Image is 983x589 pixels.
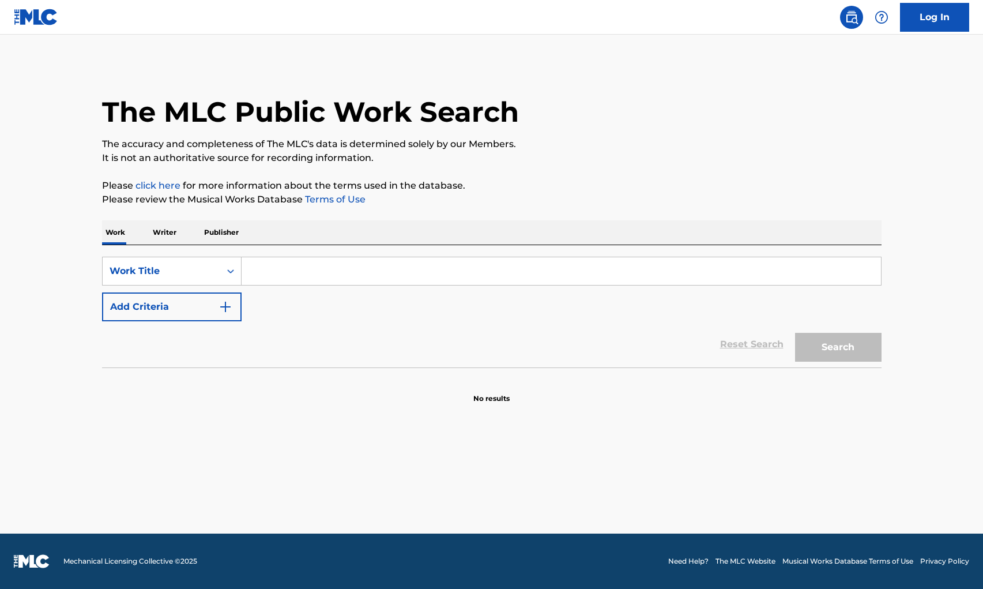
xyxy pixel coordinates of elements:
[668,556,709,567] a: Need Help?
[110,264,213,278] div: Work Title
[201,220,242,245] p: Publisher
[473,380,510,404] p: No results
[102,257,882,367] form: Search Form
[875,10,888,24] img: help
[102,95,519,129] h1: The MLC Public Work Search
[102,292,242,321] button: Add Criteria
[870,6,893,29] div: Help
[845,10,858,24] img: search
[102,137,882,151] p: The accuracy and completeness of The MLC's data is determined solely by our Members.
[14,554,50,568] img: logo
[900,3,969,32] a: Log In
[102,179,882,193] p: Please for more information about the terms used in the database.
[715,556,775,567] a: The MLC Website
[219,300,232,314] img: 9d2ae6d4665cec9f34b9.svg
[920,556,969,567] a: Privacy Policy
[840,6,863,29] a: Public Search
[102,193,882,207] p: Please review the Musical Works Database
[303,194,366,205] a: Terms of Use
[14,9,58,25] img: MLC Logo
[149,220,180,245] p: Writer
[135,180,180,191] a: click here
[63,556,197,567] span: Mechanical Licensing Collective © 2025
[102,151,882,165] p: It is not an authoritative source for recording information.
[925,534,983,589] iframe: Chat Widget
[102,220,129,245] p: Work
[782,556,913,567] a: Musical Works Database Terms of Use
